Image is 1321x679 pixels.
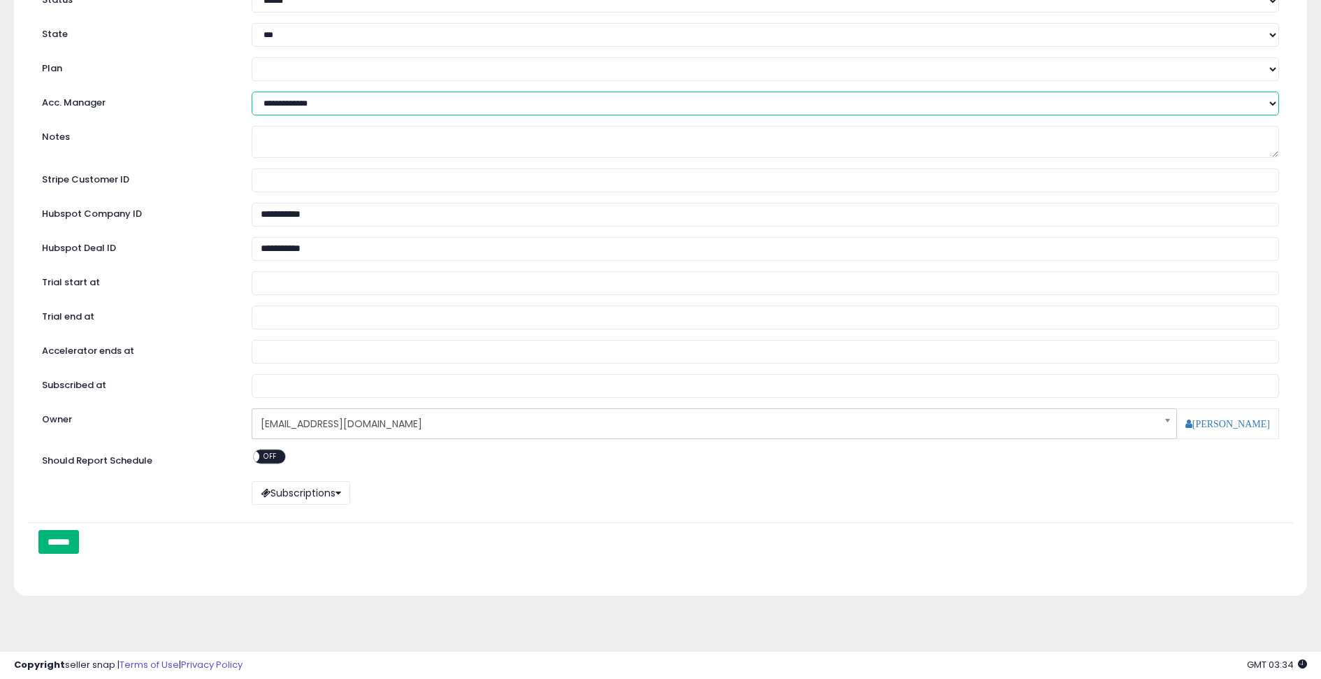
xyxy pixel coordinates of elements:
label: Hubspot Deal ID [31,237,241,255]
label: Trial start at [31,271,241,290]
a: [PERSON_NAME] [1185,419,1270,429]
button: Subscriptions [252,481,350,505]
a: Terms of Use [120,658,179,671]
label: State [31,23,241,41]
label: Should Report Schedule [42,455,152,468]
label: Trial end at [31,306,241,324]
strong: Copyright [14,658,65,671]
label: Subscribed at [31,374,241,392]
span: OFF [259,450,282,462]
label: Plan [31,57,241,76]
label: Accelerator ends at [31,340,241,358]
label: Owner [42,413,72,427]
label: Stripe Customer ID [31,169,241,187]
a: Privacy Policy [181,658,243,671]
label: Notes [31,126,241,144]
label: Acc. Manager [31,92,241,110]
span: [EMAIL_ADDRESS][DOMAIN_NAME] [261,412,1150,436]
label: Hubspot Company ID [31,203,241,221]
div: seller snap | | [14,659,243,672]
span: 2025-10-9 03:34 GMT [1247,658,1307,671]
